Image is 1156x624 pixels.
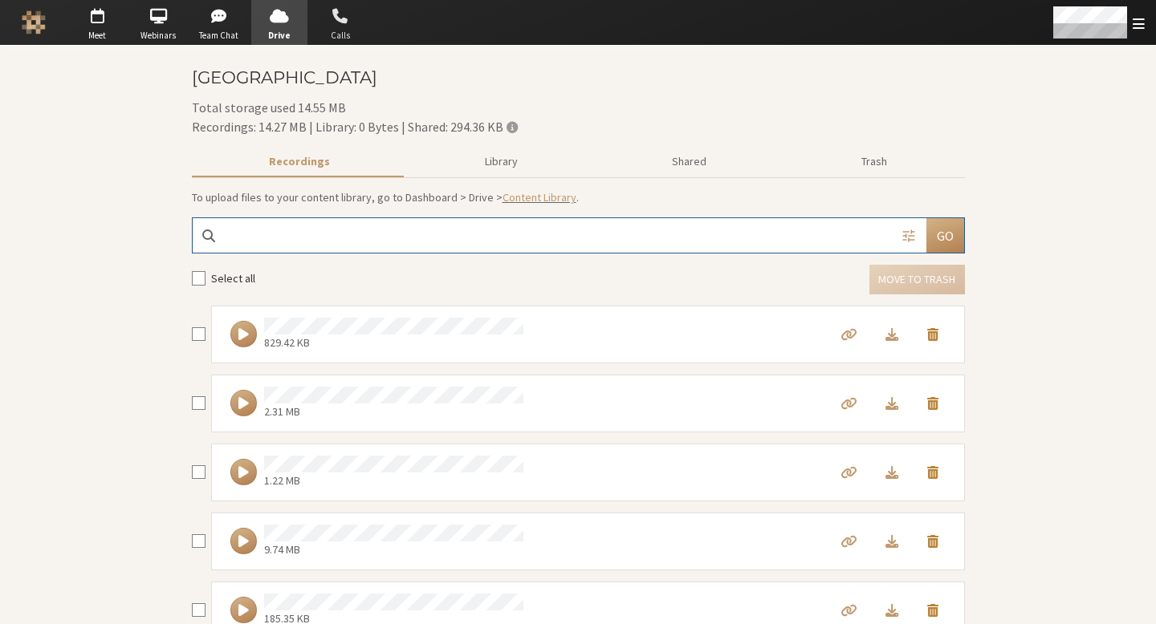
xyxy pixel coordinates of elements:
p: 1.22 MB [264,472,523,489]
a: Download file [871,463,913,481]
a: Download file [871,601,913,619]
p: 2.31 MB [264,403,523,420]
h3: [GEOGRAPHIC_DATA] [192,68,965,87]
button: Move to trash [913,323,953,345]
span: Calls [312,29,368,43]
p: To upload files to your content library, go to Dashboard > Drive > . [192,189,965,206]
div: Total storage used 14.55 MB [192,98,965,136]
button: Move to trash [913,461,953,483]
label: Select all [211,270,255,287]
button: Trash [784,148,965,176]
a: Download file [871,532,913,550]
a: Content Library [503,190,576,205]
button: Move to trash [913,392,953,414]
p: 829.42 KB [264,334,523,351]
a: Download file [871,325,913,343]
span: Totals displayed include files that have been moved to the trash. [507,120,518,133]
button: Move to trash [869,265,964,294]
span: Team Chat [191,29,247,43]
iframe: Chat [1116,582,1144,613]
button: Go [926,218,964,252]
button: Move to trash [913,599,953,621]
button: Recorded meetings [192,148,408,176]
a: Download file [871,394,913,412]
button: Move to trash [913,530,953,552]
button: Shared during meetings [595,148,784,176]
img: Iotum [22,10,46,34]
button: Content library [407,148,595,176]
span: Meet [69,29,125,43]
div: Recordings: 14.27 MB | Library: 0 Bytes | Shared: 294.36 KB [192,117,965,136]
p: 9.74 MB [264,541,523,558]
span: Webinars [130,29,186,43]
span: Drive [251,29,307,43]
